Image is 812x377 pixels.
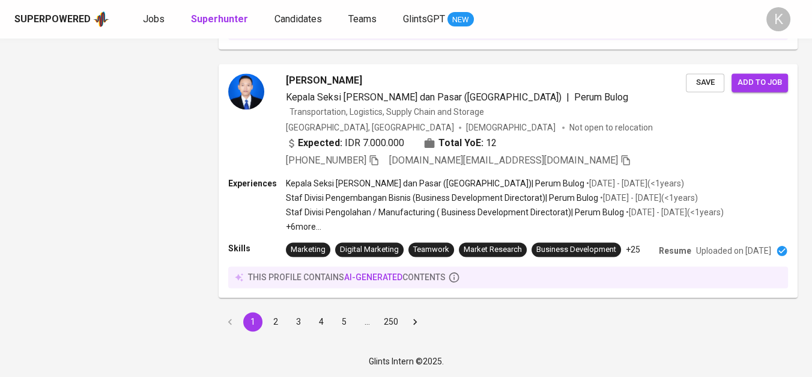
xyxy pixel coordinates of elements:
[447,14,474,26] span: NEW
[248,271,446,283] p: this profile contains contents
[286,206,624,218] p: Staf Divisi Pengolahan / Manufacturing ( Business Development Directorat) | Perum Bulog
[286,136,404,150] div: IDR 7.000.000
[624,206,724,218] p: • [DATE] - [DATE] ( <1 years )
[219,312,426,331] nav: pagination navigation
[380,312,402,331] button: Go to page 250
[348,13,377,25] span: Teams
[286,121,454,133] div: [GEOGRAPHIC_DATA], [GEOGRAPHIC_DATA]
[14,13,91,26] div: Superpowered
[403,12,474,27] a: GlintsGPT NEW
[569,121,653,133] p: Not open to relocation
[438,136,483,150] b: Total YoE:
[286,155,366,166] span: [PHONE_NUMBER]
[286,177,584,189] p: Kepala Seksi [PERSON_NAME] dan Pasar ([GEOGRAPHIC_DATA]) | Perum Bulog
[732,73,788,92] button: Add to job
[286,73,362,88] span: [PERSON_NAME]
[692,76,718,90] span: Save
[143,13,165,25] span: Jobs
[289,312,308,331] button: Go to page 3
[357,316,377,328] div: …
[286,91,562,103] span: Kepala Seksi [PERSON_NAME] dan Pasar ([GEOGRAPHIC_DATA])
[344,272,402,282] span: AI-generated
[289,107,484,117] span: Transportation, Logistics, Supply Chain and Storage
[686,73,724,92] button: Save
[291,244,326,256] div: Marketing
[413,244,449,256] div: Teamwork
[766,7,790,31] div: K
[566,90,569,105] span: |
[298,136,342,150] b: Expected:
[274,13,322,25] span: Candidates
[191,12,250,27] a: Superhunter
[266,312,285,331] button: Go to page 2
[536,244,616,256] div: Business Development
[738,76,782,90] span: Add to job
[626,244,640,256] p: +25
[464,244,522,256] div: Market Research
[228,73,264,109] img: 4b5d3efd09a47d3a9acd1b568462044f.jpg
[584,177,684,189] p: • [DATE] - [DATE] ( <1 years )
[228,177,286,189] p: Experiences
[243,312,262,331] button: page 1
[286,221,724,233] p: +6 more ...
[405,312,425,331] button: Go to next page
[598,192,698,204] p: • [DATE] - [DATE] ( <1 years )
[574,91,628,103] span: Perum Bulog
[143,12,167,27] a: Jobs
[14,10,109,28] a: Superpoweredapp logo
[486,136,497,150] span: 12
[93,10,109,28] img: app logo
[286,192,598,204] p: Staf Divisi Pengembangan Bisnis (Business Development Directorat) | Perum Bulog
[340,244,399,256] div: Digital Marketing
[403,13,445,25] span: GlintsGPT
[191,13,248,25] b: Superhunter
[228,242,286,254] p: Skills
[466,121,557,133] span: [DEMOGRAPHIC_DATA]
[389,155,618,166] span: [DOMAIN_NAME][EMAIL_ADDRESS][DOMAIN_NAME]
[348,12,379,27] a: Teams
[659,245,691,257] p: Resume
[274,12,324,27] a: Candidates
[219,64,798,298] a: [PERSON_NAME]Kepala Seksi [PERSON_NAME] dan Pasar ([GEOGRAPHIC_DATA])|Perum BulogTransportation, ...
[335,312,354,331] button: Go to page 5
[312,312,331,331] button: Go to page 4
[696,245,771,257] p: Uploaded on [DATE]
